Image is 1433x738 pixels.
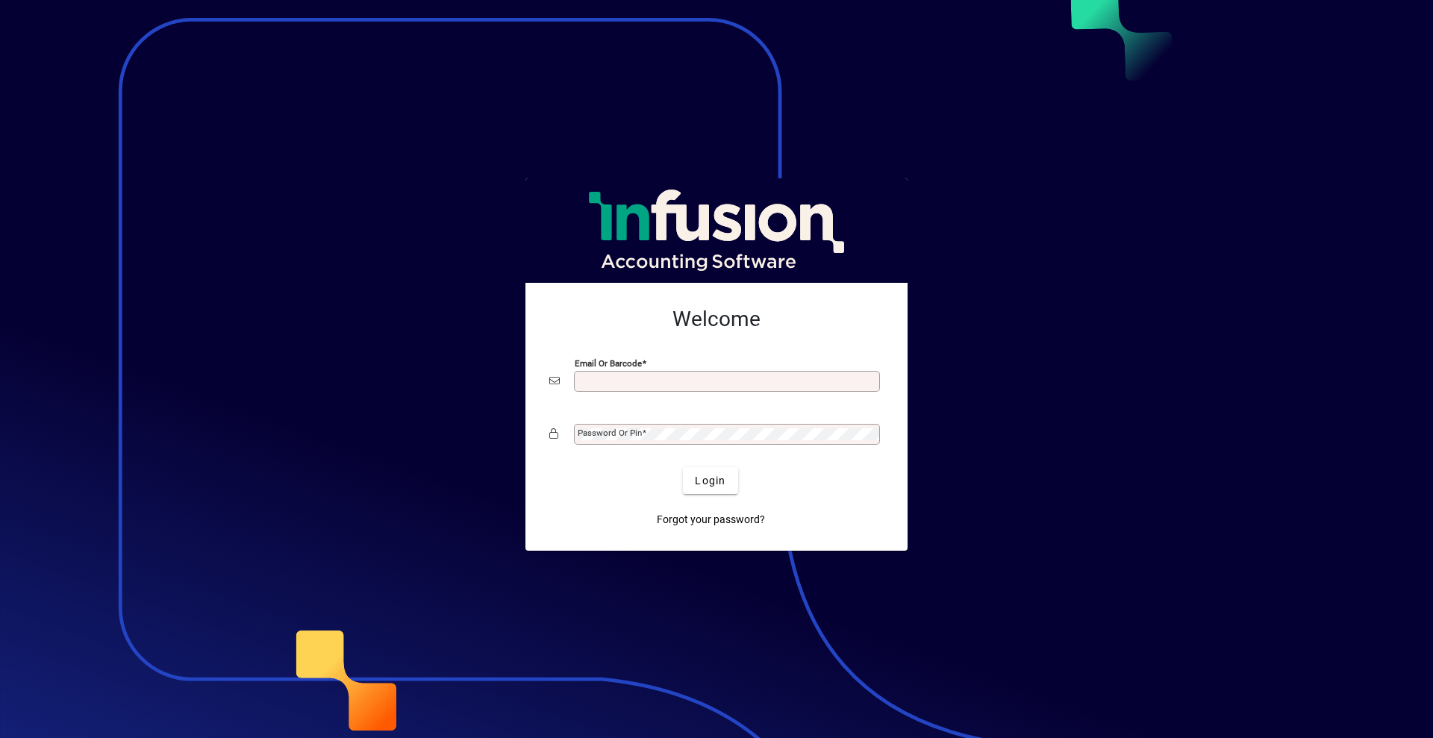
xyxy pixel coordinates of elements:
[651,506,771,533] a: Forgot your password?
[657,512,765,528] span: Forgot your password?
[578,428,642,438] mat-label: Password or Pin
[695,473,725,489] span: Login
[549,307,884,332] h2: Welcome
[575,358,642,369] mat-label: Email or Barcode
[683,467,737,494] button: Login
